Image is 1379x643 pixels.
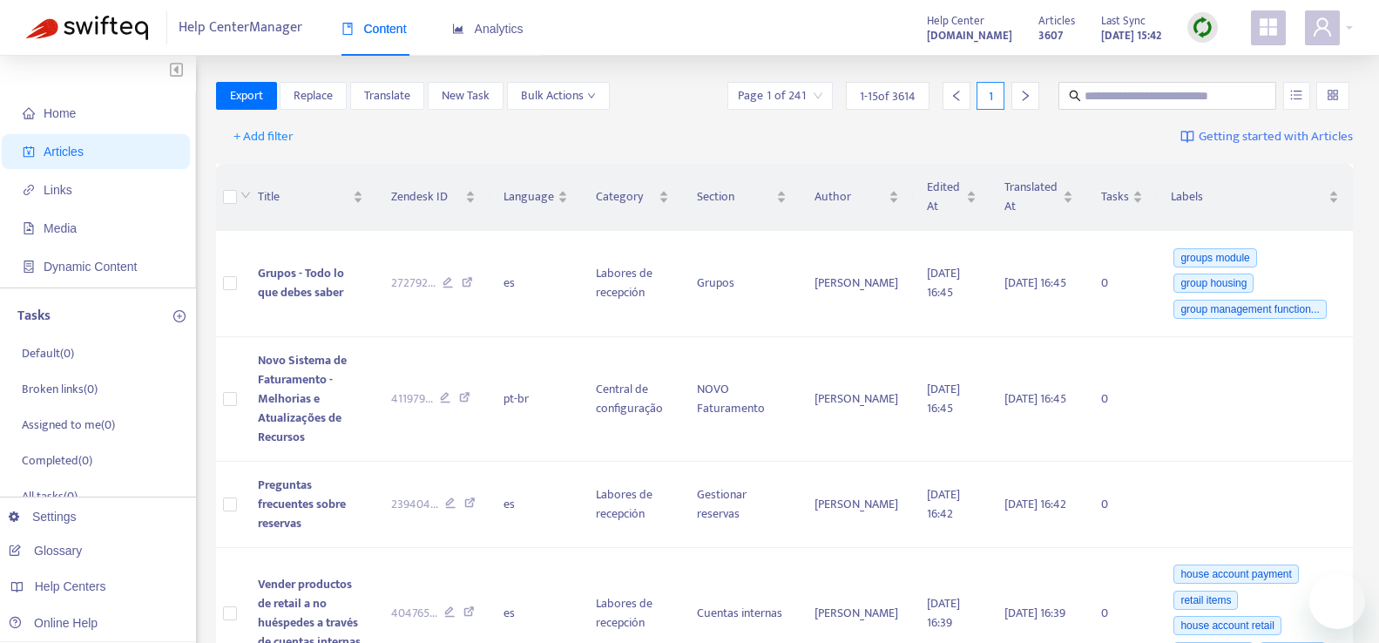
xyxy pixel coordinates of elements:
[1173,274,1254,293] span: group housing
[341,23,354,35] span: book
[22,487,78,505] p: All tasks ( 0 )
[1019,90,1031,102] span: right
[350,82,424,110] button: Translate
[490,164,582,231] th: Language
[927,484,960,524] span: [DATE] 16:42
[391,495,438,514] span: 239404 ...
[179,11,302,44] span: Help Center Manager
[35,579,106,593] span: Help Centers
[927,25,1012,45] a: [DOMAIN_NAME]
[1004,273,1066,293] span: [DATE] 16:45
[22,451,92,470] p: Completed ( 0 )
[294,86,333,105] span: Replace
[1004,178,1059,216] span: Translated At
[44,260,137,274] span: Dynamic Content
[596,187,655,206] span: Category
[44,221,77,235] span: Media
[1173,565,1298,584] span: house account payment
[927,11,984,30] span: Help Center
[521,86,596,105] span: Bulk Actions
[490,231,582,337] td: es
[1087,231,1157,337] td: 0
[442,86,490,105] span: New Task
[1173,248,1256,267] span: groups module
[1173,616,1281,635] span: house account retail
[1157,164,1353,231] th: Labels
[258,350,347,447] span: Novo Sistema de Faturamento - Melhorias e Atualizações de Recursos
[1258,17,1279,37] span: appstore
[1087,337,1157,462] td: 0
[582,337,683,462] td: Central de configuração
[1171,187,1325,206] span: Labels
[26,16,148,40] img: Swifteq
[1004,389,1066,409] span: [DATE] 16:45
[490,462,582,548] td: es
[17,306,51,327] p: Tasks
[927,178,963,216] span: Edited At
[913,164,990,231] th: Edited At
[1312,17,1333,37] span: user
[364,86,410,105] span: Translate
[240,190,251,200] span: down
[1101,11,1146,30] span: Last Sync
[452,22,524,36] span: Analytics
[1101,187,1129,206] span: Tasks
[258,187,348,206] span: Title
[1180,123,1353,151] a: Getting started with Articles
[950,90,963,102] span: left
[504,187,554,206] span: Language
[22,416,115,434] p: Assigned to me ( 0 )
[1173,591,1238,610] span: retail items
[801,231,913,337] td: [PERSON_NAME]
[428,82,504,110] button: New Task
[1309,573,1365,629] iframe: Button to launch messaging window
[44,183,72,197] span: Links
[1038,11,1075,30] span: Articles
[173,310,186,322] span: plus-circle
[1290,89,1302,101] span: unordered-list
[44,106,76,120] span: Home
[23,184,35,196] span: link
[1101,26,1161,45] strong: [DATE] 15:42
[22,344,74,362] p: Default ( 0 )
[990,164,1087,231] th: Translated At
[1283,82,1310,110] button: unordered-list
[1004,603,1065,623] span: [DATE] 16:39
[683,462,800,548] td: Gestionar reservas
[9,544,82,558] a: Glossary
[230,86,263,105] span: Export
[815,187,885,206] span: Author
[1173,300,1326,319] span: group management function...
[582,231,683,337] td: Labores de recepción
[244,164,376,231] th: Title
[1199,127,1353,147] span: Getting started with Articles
[507,82,610,110] button: Bulk Actionsdown
[9,616,98,630] a: Online Help
[452,23,464,35] span: area-chart
[587,91,596,100] span: down
[860,87,916,105] span: 1 - 15 of 3614
[1180,130,1194,144] img: image-link
[23,107,35,119] span: home
[1004,494,1066,514] span: [DATE] 16:42
[22,380,98,398] p: Broken links ( 0 )
[927,593,960,633] span: [DATE] 16:39
[9,510,77,524] a: Settings
[1087,164,1157,231] th: Tasks
[1087,462,1157,548] td: 0
[490,337,582,462] td: pt-br
[927,26,1012,45] strong: [DOMAIN_NAME]
[1069,90,1081,102] span: search
[1038,26,1063,45] strong: 3607
[927,263,960,302] span: [DATE] 16:45
[683,164,800,231] th: Section
[216,82,277,110] button: Export
[927,379,960,418] span: [DATE] 16:45
[23,261,35,273] span: container
[977,82,1004,110] div: 1
[391,187,463,206] span: Zendesk ID
[44,145,84,159] span: Articles
[280,82,347,110] button: Replace
[391,604,437,623] span: 404765 ...
[220,123,307,151] button: + Add filter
